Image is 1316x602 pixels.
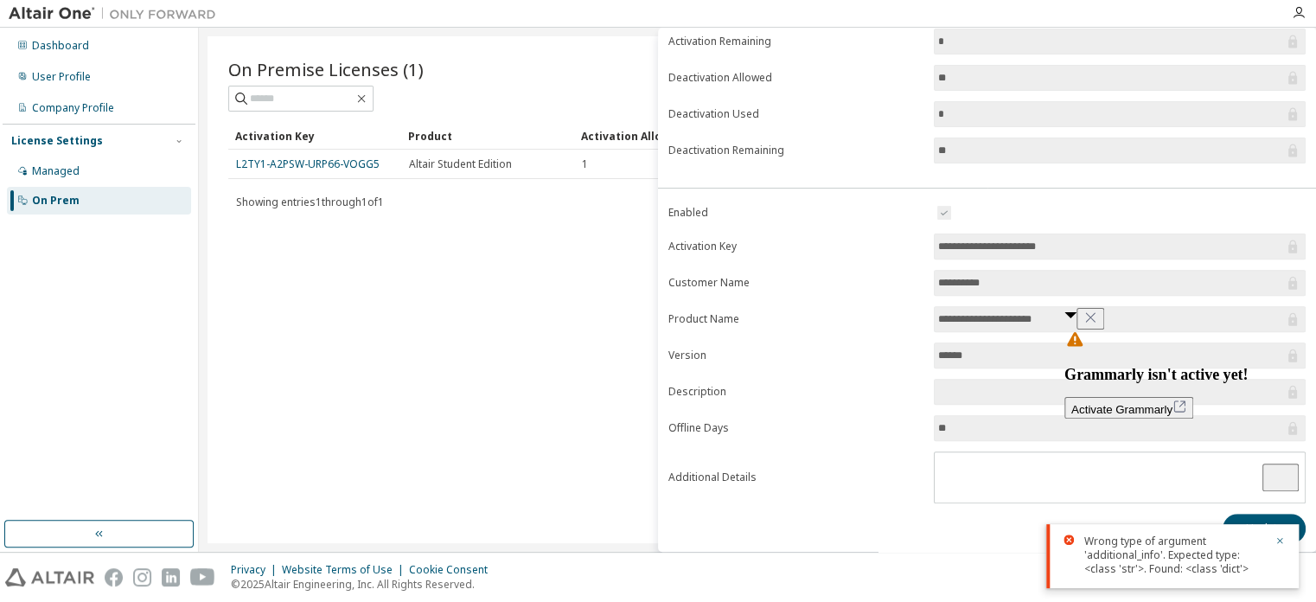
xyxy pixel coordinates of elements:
[228,57,424,81] span: On Premise Licenses (1)
[5,568,94,586] img: altair_logo.svg
[9,5,225,22] img: Altair One
[32,70,91,84] div: User Profile
[668,206,923,220] label: Enabled
[282,563,409,577] div: Website Terms of Use
[32,164,80,178] div: Managed
[231,563,282,577] div: Privacy
[668,276,923,290] label: Customer Name
[231,577,498,592] p: © 2025 Altair Engineering, Inc. All Rights Reserved.
[668,107,923,121] label: Deactivation Used
[105,568,123,586] img: facebook.svg
[668,349,923,362] label: Version
[236,195,384,209] span: Showing entries 1 through 1 of 1
[668,421,923,435] label: Offline Days
[668,71,923,85] label: Deactivation Allowed
[235,122,394,150] div: Activation Key
[162,568,180,586] img: linkedin.svg
[32,39,89,53] div: Dashboard
[133,568,151,586] img: instagram.svg
[668,471,923,484] label: Additional Details
[581,122,740,150] div: Activation Allowed
[409,157,512,171] span: Altair Student Edition
[582,157,588,171] span: 1
[1223,514,1306,543] button: Update
[32,101,114,115] div: Company Profile
[668,385,923,399] label: Description
[668,35,923,48] label: Activation Remaining
[11,134,103,148] div: License Settings
[408,122,567,150] div: Product
[190,568,215,586] img: youtube.svg
[32,194,80,208] div: On Prem
[236,157,380,171] a: L2TY1-A2PSW-URP66-VOGG5
[409,563,498,577] div: Cookie Consent
[668,240,923,253] label: Activation Key
[668,312,923,326] label: Product Name
[935,452,1305,497] textarea: To enrich screen reader interactions, please activate Accessibility in Grammarly extension settings
[668,144,923,157] label: Deactivation Remaining
[1084,535,1264,576] div: Wrong type of argument 'additional_info'. Expected type: <class 'str'>. Found: <class 'dict'>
